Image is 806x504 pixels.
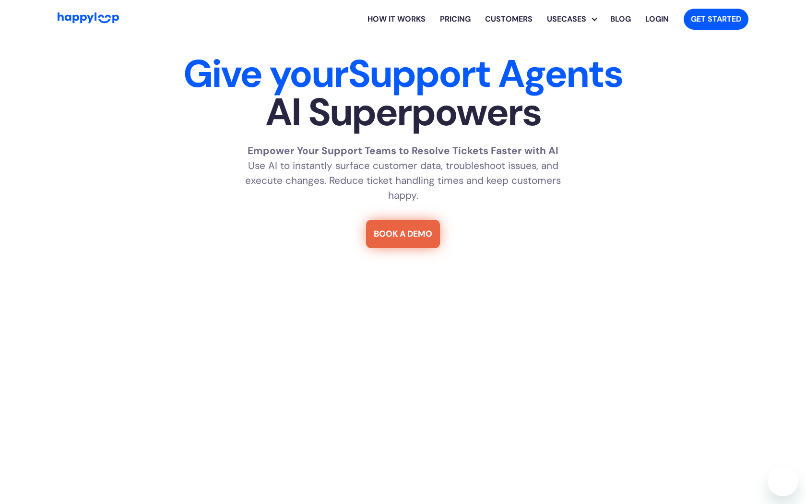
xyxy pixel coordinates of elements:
a: View HappyLoop pricing plans [433,4,478,35]
div: Usecases [540,13,593,25]
a: Go to Home Page [58,12,119,26]
a: Visit the HappyLoop blog for insights [603,4,638,35]
div: Usecases [547,4,603,35]
h1: Give your [104,55,702,132]
iframe: Button to launch messaging window [768,466,798,496]
p: Use AI to instantly surface customer data, troubleshoot issues, and execute changes. Reduce ticke... [235,143,571,203]
a: Learn how HappyLoop works [478,4,540,35]
strong: AI Superpowers [265,87,541,137]
a: Get started with HappyLoop [684,9,748,30]
div: Explore HappyLoop use cases [540,4,603,35]
strong: Empower Your Support Teams to Resolve Tickets Faster with AI [248,144,558,157]
a: Learn how HappyLoop works [360,4,433,35]
a: BOOK A DEMO [366,220,440,248]
strong: Support Agents [348,49,623,99]
a: Log in to your HappyLoop account [638,4,676,35]
img: HappyLoop Logo [58,12,119,24]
